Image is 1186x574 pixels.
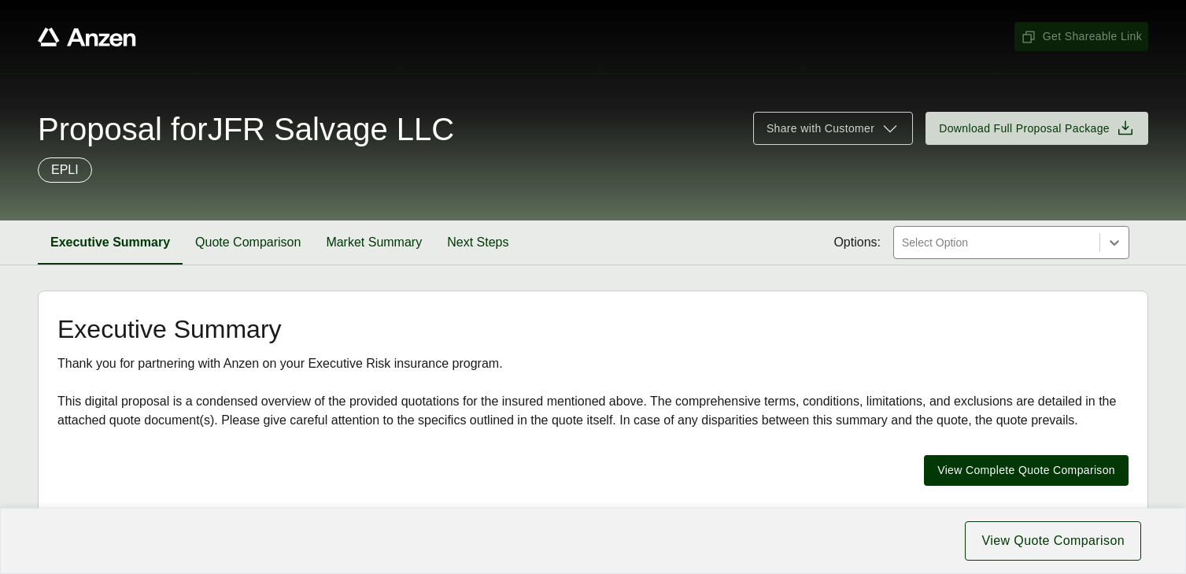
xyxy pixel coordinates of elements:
span: Options: [833,233,881,252]
button: Market Summary [313,220,434,265]
span: Get Shareable Link [1021,28,1142,45]
h2: Executive Summary [57,317,1129,342]
button: Download Full Proposal Package [926,112,1148,145]
button: Executive Summary [38,220,183,265]
button: Quote Comparison [183,220,313,265]
button: Get Shareable Link [1014,22,1148,51]
span: Proposal for JFR Salvage LLC [38,113,454,145]
div: Thank you for partnering with Anzen on your Executive Risk insurance program. This digital propos... [57,354,1129,430]
button: Next Steps [434,220,521,265]
span: View Complete Quote Comparison [937,462,1115,479]
a: Anzen website [38,28,136,46]
span: View Quote Comparison [981,531,1125,550]
p: EPLI [51,161,79,180]
button: Share with Customer [753,112,913,145]
span: Share with Customer [767,120,874,137]
button: View Quote Comparison [965,521,1141,561]
button: View Complete Quote Comparison [924,455,1129,486]
span: Download Full Proposal Package [939,120,1110,137]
